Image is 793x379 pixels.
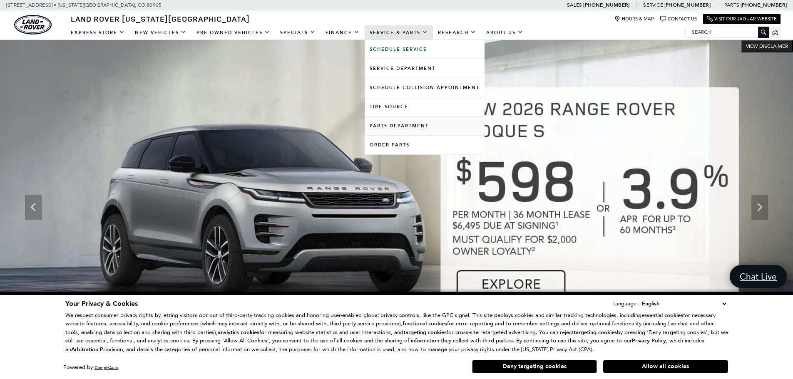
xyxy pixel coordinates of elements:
a: Tire Source [365,97,485,116]
strong: functional cookies [403,320,447,327]
a: About Us [481,25,528,40]
span: Land Rover [US_STATE][GEOGRAPHIC_DATA] [71,14,250,24]
a: New Vehicles [130,25,191,40]
nav: Main Navigation [66,25,528,40]
strong: targeting cookies [403,329,447,336]
a: Hours & Map [614,16,654,22]
a: Privacy Policy [632,337,666,344]
u: Privacy Policy [632,337,666,344]
a: Pre-Owned Vehicles [191,25,275,40]
a: Land Rover [US_STATE][GEOGRAPHIC_DATA] [66,14,255,24]
a: Specials [275,25,321,40]
a: [PHONE_NUMBER] [583,2,629,8]
strong: targeting cookies [574,329,617,336]
a: EXPRESS STORE [66,25,130,40]
a: Order Parts [365,136,485,154]
a: ComplyAuto [94,365,119,370]
strong: Arbitration Provision [71,346,123,353]
a: Service Department [365,59,485,78]
button: Allow all cookies [603,360,728,373]
b: Schedule Service [370,46,427,52]
a: Research [433,25,481,40]
p: We respect consumer privacy rights by letting visitors opt out of third-party tracking cookies an... [65,311,728,354]
div: Next [751,195,768,220]
span: Chat Live [736,271,781,282]
img: Land Rover [14,15,52,35]
a: Service & Parts [365,25,433,40]
a: Schedule Collision Appointment [365,78,485,97]
span: Sales [567,2,582,8]
a: Chat Live [730,265,787,288]
a: [PHONE_NUMBER] [664,2,711,8]
a: [STREET_ADDRESS] • [US_STATE][GEOGRAPHIC_DATA], CO 80905 [6,2,162,8]
a: Finance [321,25,365,40]
span: Parts [724,2,739,8]
span: Your Privacy & Cookies [65,299,138,308]
a: [PHONE_NUMBER] [741,2,787,8]
input: Search [686,27,769,37]
button: Deny targeting cookies [472,360,597,373]
span: VIEW DISCLAIMER [746,43,788,50]
a: Visit Our Jaguar Website [707,16,777,22]
a: Contact Us [660,16,697,22]
div: Language: [612,301,638,306]
a: land-rover [14,15,52,35]
strong: essential cookies [641,312,683,319]
span: Service [643,2,663,8]
div: Previous [25,195,42,220]
strong: analytics cookies [218,329,259,336]
a: Parts Department [365,116,485,135]
div: Powered by [63,365,119,370]
a: Schedule Service [365,40,485,59]
select: Language Select [640,299,728,308]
